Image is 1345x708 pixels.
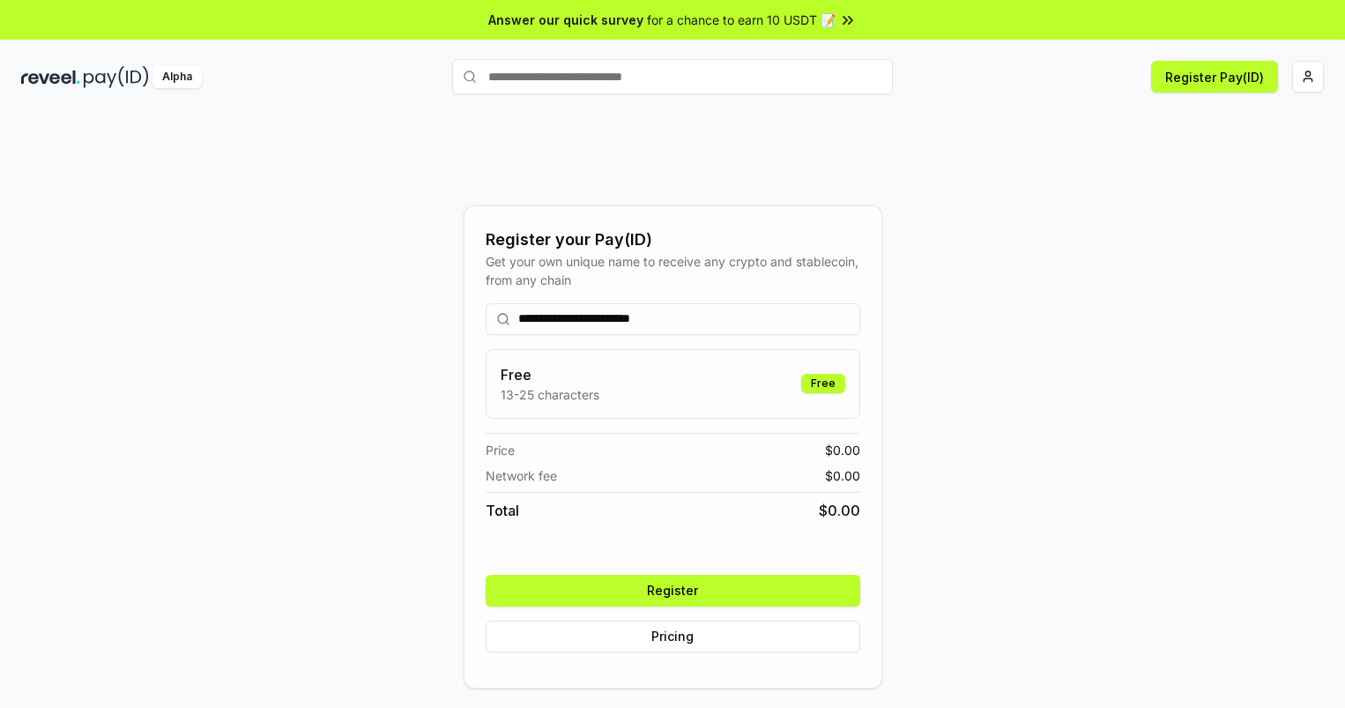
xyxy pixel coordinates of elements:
[486,575,860,607] button: Register
[486,441,515,459] span: Price
[488,11,643,29] span: Answer our quick survey
[486,466,557,485] span: Network fee
[1151,61,1278,93] button: Register Pay(ID)
[801,374,845,393] div: Free
[647,11,836,29] span: for a chance to earn 10 USDT 📝
[486,500,519,521] span: Total
[501,385,599,404] p: 13-25 characters
[21,66,80,88] img: reveel_dark
[486,227,860,252] div: Register your Pay(ID)
[486,252,860,289] div: Get your own unique name to receive any crypto and stablecoin, from any chain
[486,621,860,652] button: Pricing
[501,364,599,385] h3: Free
[819,500,860,521] span: $ 0.00
[825,441,860,459] span: $ 0.00
[152,66,202,88] div: Alpha
[84,66,149,88] img: pay_id
[825,466,860,485] span: $ 0.00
